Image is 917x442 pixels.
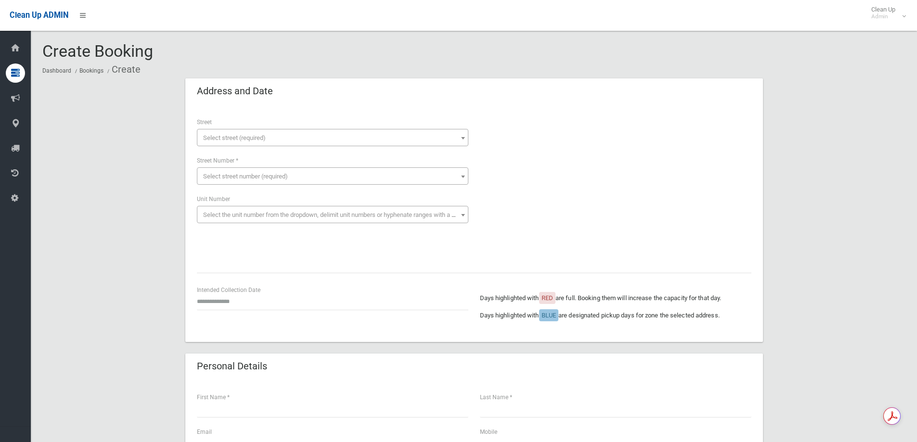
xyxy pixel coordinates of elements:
header: Address and Date [185,82,284,101]
small: Admin [871,13,895,20]
span: BLUE [542,312,556,319]
header: Personal Details [185,357,279,376]
p: Days highlighted with are full. Booking them will increase the capacity for that day. [480,292,751,304]
p: Days highlighted with are designated pickup days for zone the selected address. [480,310,751,321]
span: Select the unit number from the dropdown, delimit unit numbers or hyphenate ranges with a comma [203,211,472,218]
li: Create [105,61,141,78]
span: Clean Up ADMIN [10,11,68,20]
span: Create Booking [42,41,153,61]
span: Select street number (required) [203,173,288,180]
span: Clean Up [866,6,905,20]
a: Bookings [79,67,103,74]
span: RED [542,294,553,302]
span: Select street (required) [203,134,266,141]
a: Dashboard [42,67,71,74]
